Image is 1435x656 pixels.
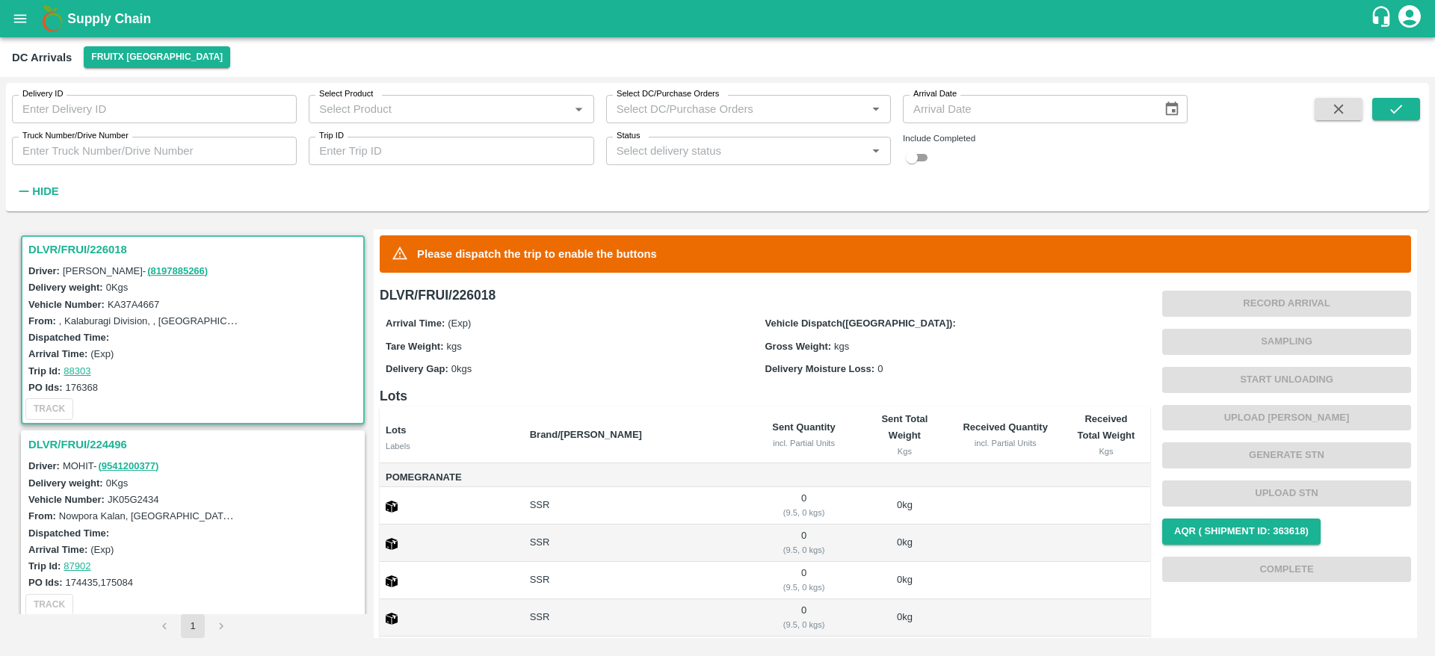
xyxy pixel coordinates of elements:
label: Trip Id: [28,365,61,377]
button: Open [866,99,886,119]
div: Include Completed [903,131,1188,145]
a: (9541200377) [98,460,158,471]
span: 0 [877,363,883,374]
img: box [386,501,398,513]
label: PO Ids: [28,382,63,393]
input: Enter Delivery ID [12,95,297,123]
label: Delivery weight: [28,477,103,489]
a: 87902 [64,560,90,572]
h3: DLVR/FRUI/226018 [28,240,362,259]
td: 0 kg [860,562,948,599]
h6: Lots [380,386,1150,406]
label: Delivery ID [22,88,63,100]
input: Arrival Date [903,95,1152,123]
label: Arrival Date [913,88,957,100]
label: KA37A4667 [108,299,159,310]
button: Hide [12,179,63,204]
label: Dispatched Time: [28,527,109,539]
label: JK05G2434 [108,494,159,505]
span: [PERSON_NAME] - [63,265,209,276]
div: customer-support [1370,5,1396,32]
img: logo [37,4,67,34]
button: Select DC [84,46,230,68]
label: (Exp) [90,348,114,359]
td: 0 [747,525,861,562]
span: MOHIT - [63,460,161,471]
td: 0 kg [860,599,948,637]
td: SSR [518,487,747,525]
a: (8197885266) [147,265,208,276]
label: From: [28,510,56,522]
p: Please dispatch the trip to enable the buttons [417,246,657,262]
label: Gross Weight: [765,341,832,352]
td: 0 [747,562,861,599]
nav: pagination navigation [150,614,235,638]
b: Received Total Weight [1078,413,1135,441]
span: (Exp) [448,318,471,329]
span: 0 kgs [451,363,472,374]
label: Dispatched Time: [28,332,109,343]
td: SSR [518,525,747,562]
div: ( 9.5, 0 kgs) [759,618,849,631]
label: Delivery Moisture Loss: [765,363,875,374]
label: Arrival Time: [28,544,87,555]
td: SSR [518,562,747,599]
img: box [386,613,398,625]
td: 0 [747,599,861,637]
label: Delivery weight: [28,282,103,293]
strong: Hide [32,185,58,197]
img: box [386,538,398,550]
button: page 1 [181,614,205,638]
label: Driver: [28,265,60,276]
input: Select delivery status [611,141,862,161]
div: Kgs [872,445,936,458]
label: PO Ids: [28,577,63,588]
b: Lots [386,424,406,436]
label: Nowpora Kalan, [GEOGRAPHIC_DATA], [GEOGRAPHIC_DATA], [GEOGRAPHIC_DATA] [59,510,445,522]
td: SSR [518,599,747,637]
label: , Kalaburagi Division, , [GEOGRAPHIC_DATA] [59,315,259,327]
a: 88303 [64,365,90,377]
div: Labels [386,439,518,453]
label: Select DC/Purchase Orders [617,88,719,100]
label: Vehicle Number: [28,494,105,505]
div: ( 9.5, 0 kgs) [759,581,849,594]
label: (Exp) [90,544,114,555]
label: Trip ID [319,130,344,142]
label: From: [28,315,56,327]
h6: DLVR/FRUI/226018 [380,285,1150,306]
label: 176368 [66,382,98,393]
label: 0 Kgs [106,282,129,293]
button: Open [866,141,886,161]
label: Truck Number/Drive Number [22,130,129,142]
img: box [386,575,398,587]
div: ( 9.5, 0 kgs) [759,543,849,557]
label: Tare Weight: [386,341,444,352]
button: Open [569,99,588,119]
input: Select Product [313,99,564,119]
label: Arrival Time: [386,318,445,329]
div: Kgs [1074,445,1138,458]
span: Pomegranate [386,469,518,486]
h3: DLVR/FRUI/224496 [28,435,362,454]
label: Trip Id: [28,560,61,572]
b: Sent Quantity [772,421,836,433]
label: Delivery Gap: [386,363,448,374]
label: Arrival Time: [28,348,87,359]
b: Received Quantity [963,421,1047,433]
div: ( 9.5, 0 kgs) [759,506,849,519]
button: open drawer [3,1,37,36]
label: Vehicle Number: [28,299,105,310]
b: Sent Total Weight [881,413,928,441]
span: kgs [447,341,462,352]
td: 0 [747,487,861,525]
button: Choose date [1158,95,1186,123]
b: Supply Chain [67,11,151,26]
label: Driver: [28,460,60,471]
label: Status [617,130,641,142]
div: DC Arrivals [12,48,72,67]
input: Enter Trip ID [309,137,593,165]
td: 0 kg [860,487,948,525]
div: incl. Partial Units [759,436,849,450]
div: account of current user [1396,3,1423,34]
